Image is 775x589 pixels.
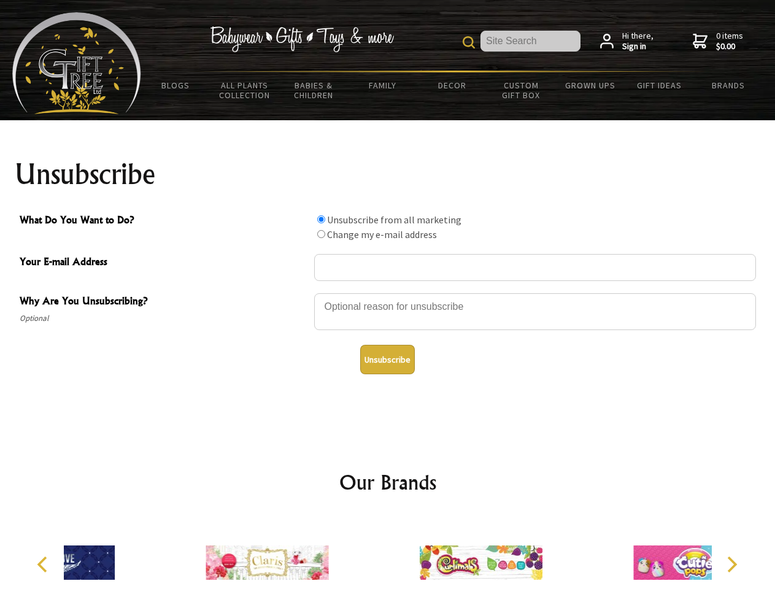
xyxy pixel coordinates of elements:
[694,72,763,98] a: Brands
[210,26,394,52] img: Babywear - Gifts - Toys & more
[693,31,743,52] a: 0 items$0.00
[716,30,743,52] span: 0 items
[25,468,751,497] h2: Our Brands
[279,72,349,108] a: Babies & Children
[555,72,625,98] a: Grown Ups
[314,293,756,330] textarea: Why Are You Unsubscribing?
[716,41,743,52] strong: $0.00
[12,12,141,114] img: Babyware - Gifts - Toys and more...
[20,311,308,326] span: Optional
[20,254,308,272] span: Your E-mail Address
[487,72,556,108] a: Custom Gift Box
[417,72,487,98] a: Decor
[20,293,308,311] span: Why Are You Unsubscribing?
[622,41,654,52] strong: Sign in
[622,31,654,52] span: Hi there,
[327,228,437,241] label: Change my e-mail address
[600,31,654,52] a: Hi there,Sign in
[20,212,308,230] span: What Do You Want to Do?
[360,345,415,374] button: Unsubscribe
[317,215,325,223] input: What Do You Want to Do?
[718,551,745,578] button: Next
[210,72,280,108] a: All Plants Collection
[141,72,210,98] a: BLOGS
[349,72,418,98] a: Family
[31,551,58,578] button: Previous
[314,254,756,281] input: Your E-mail Address
[480,31,580,52] input: Site Search
[463,36,475,48] img: product search
[317,230,325,238] input: What Do You Want to Do?
[327,214,461,226] label: Unsubscribe from all marketing
[625,72,694,98] a: Gift Ideas
[15,160,761,189] h1: Unsubscribe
